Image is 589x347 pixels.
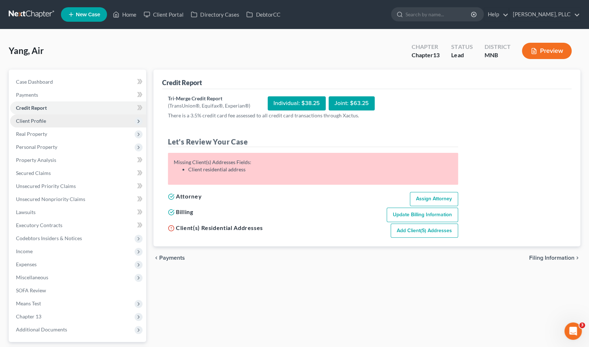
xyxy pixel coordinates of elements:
[484,51,510,59] div: MNB
[16,313,41,319] span: Chapter 13
[412,51,440,59] div: Chapter
[153,255,185,261] button: chevron_left Payments
[16,261,37,267] span: Expenses
[387,208,458,222] a: Update Billing Information
[16,183,76,189] span: Unsecured Priority Claims
[10,154,146,167] a: Property Analysis
[176,193,202,200] span: Attorney
[16,118,46,124] span: Client Profile
[10,284,146,297] a: SOFA Review
[168,95,250,102] div: Tri-Merge Credit Report
[16,209,36,215] span: Lawsuits
[16,196,85,202] span: Unsecured Nonpriority Claims
[188,166,452,173] li: Client residential address
[522,43,572,59] button: Preview
[16,222,62,228] span: Executory Contracts
[168,208,193,216] h5: Billing
[10,88,146,101] a: Payments
[168,102,250,109] div: (TransUnion®, Equifax®, Experian®)
[10,180,146,193] a: Unsecured Priority Claims
[162,78,202,87] div: Credit Report
[10,75,146,88] a: Case Dashboard
[16,131,47,137] span: Real Property
[451,43,473,51] div: Status
[140,8,187,21] a: Client Portal
[484,43,510,51] div: District
[10,219,146,232] a: Executory Contracts
[433,51,440,58] span: 13
[174,159,452,173] div: Missing Client(s) Addresses Fields:
[16,170,51,176] span: Secured Claims
[529,255,580,261] button: Filing Information chevron_right
[451,51,473,59] div: Lead
[16,235,82,241] span: Codebtors Insiders & Notices
[329,96,375,110] div: Joint: $63.25
[412,43,440,51] div: Chapter
[484,8,508,21] a: Help
[10,206,146,219] a: Lawsuits
[168,223,263,232] h5: Client(s) Residential Addresses
[410,192,458,206] a: Assign Attorney
[16,326,67,333] span: Additional Documents
[16,157,56,163] span: Property Analysis
[16,144,57,150] span: Personal Property
[405,8,472,21] input: Search by name...
[16,79,53,85] span: Case Dashboard
[168,112,458,119] p: There is a 3.5% credit card fee assessed to all credit card transactions through Xactus.
[10,167,146,180] a: Secured Claims
[564,322,582,340] iframe: Intercom live chat
[16,274,48,280] span: Miscellaneous
[109,8,140,21] a: Home
[10,101,146,114] a: Credit Report
[9,45,44,56] span: Yang, Air
[529,255,574,261] span: Filing Information
[16,92,38,98] span: Payments
[153,255,159,261] i: chevron_left
[187,8,243,21] a: Directory Cases
[16,287,46,293] span: SOFA Review
[268,96,326,110] div: Individual: $38.25
[509,8,580,21] a: [PERSON_NAME], PLLC
[16,248,33,254] span: Income
[243,8,284,21] a: DebtorCC
[574,255,580,261] i: chevron_right
[76,12,100,17] span: New Case
[16,300,41,306] span: Means Test
[579,322,585,328] span: 3
[391,223,458,238] a: Add Client(s) Addresses
[159,255,185,261] span: Payments
[10,193,146,206] a: Unsecured Nonpriority Claims
[16,105,47,111] span: Credit Report
[168,137,458,147] h4: Let's Review Your Case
